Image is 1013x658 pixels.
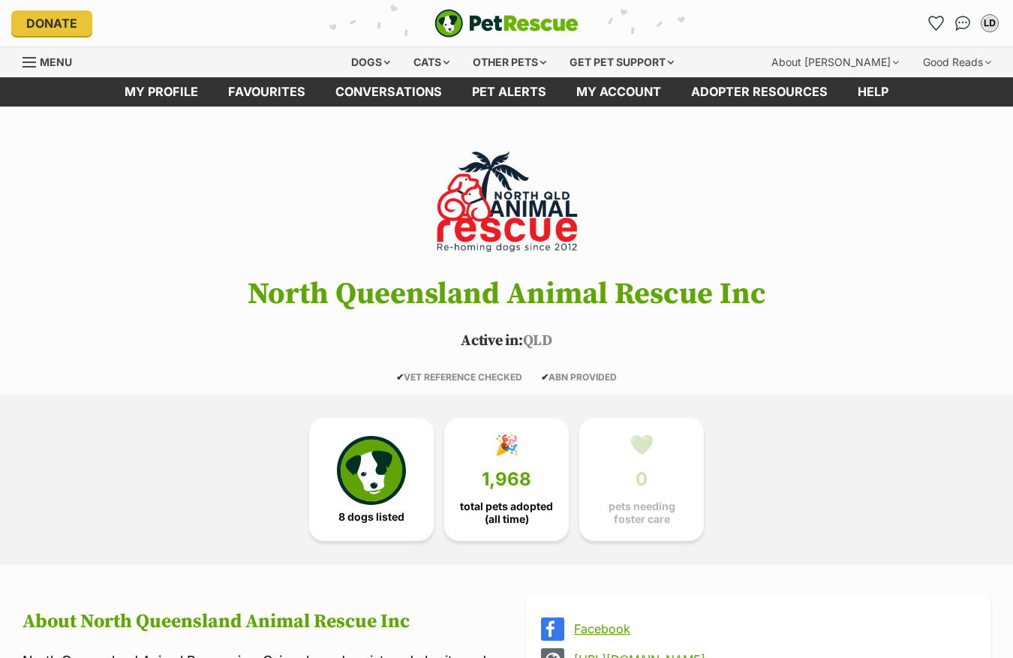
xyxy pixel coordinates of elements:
div: Good Reads [912,47,1002,77]
img: logo-e224e6f780fb5917bec1dbf3a21bbac754714ae5b6737aabdf751b685950b380.svg [434,9,579,38]
a: 🎉 1,968 total pets adopted (all time) [444,418,569,541]
img: petrescue-icon-eee76f85a60ef55c4a1927667547b313a7c0e82042636edf73dce9c88f694885.svg [337,436,406,505]
div: Dogs [341,47,401,77]
icon: ✔ [541,371,549,383]
a: My account [561,77,676,107]
a: Menu [23,47,83,74]
a: Facebook [574,622,969,635]
span: Menu [40,56,72,68]
span: total pets adopted (all time) [457,500,556,524]
span: Active in: [461,332,522,350]
span: 8 dogs listed [338,511,404,523]
ul: Account quick links [924,11,1002,35]
div: About [PERSON_NAME] [761,47,909,77]
div: Other pets [462,47,557,77]
div: LD [982,16,997,31]
div: Get pet support [559,47,684,77]
span: 0 [636,469,648,490]
a: Pet alerts [457,77,561,107]
span: VET REFERENCE CHECKED [396,371,522,383]
a: Favourites [924,11,948,35]
div: Cats [403,47,460,77]
a: 💚 0 pets needing foster care [579,418,704,541]
a: 8 dogs listed [309,418,434,541]
a: My profile [110,77,213,107]
div: 🎉 [494,434,519,456]
img: chat-41dd97257d64d25036548639549fe6c8038ab92f7586957e7f3b1b290dea8141.svg [955,16,971,31]
icon: ✔ [396,371,404,383]
a: Adopter resources [676,77,843,107]
h2: About North Queensland Animal Rescue Inc [23,611,487,633]
img: North Queensland Animal Rescue Inc [421,137,592,264]
a: Donate [11,11,92,36]
a: Favourites [213,77,320,107]
span: 1,968 [482,469,531,490]
span: pets needing foster care [592,500,691,524]
a: PetRescue [434,9,579,38]
a: Help [843,77,903,107]
span: ABN PROVIDED [541,371,617,383]
a: Conversations [951,11,975,35]
a: conversations [320,77,457,107]
button: My account [978,11,1002,35]
div: 💚 [630,434,654,456]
